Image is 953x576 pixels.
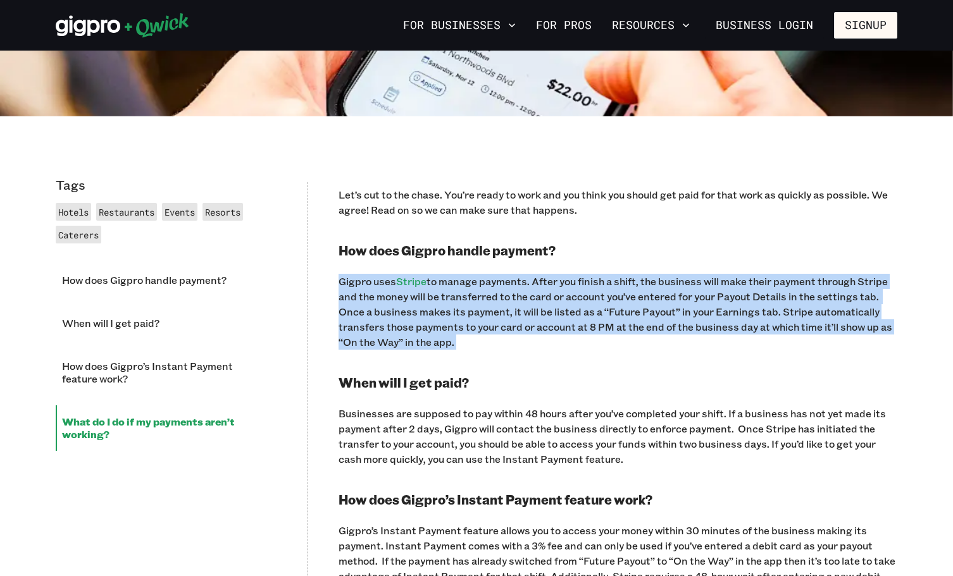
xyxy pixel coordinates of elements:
span: Events [165,206,195,218]
button: Resources [607,15,695,36]
p: Tags [56,177,277,193]
button: Signup [834,12,897,39]
h2: When will I get paid? [339,375,897,391]
h2: How does Gigpro handle payment? [339,243,897,259]
p: Let’s cut to the chase. You’re ready to work and you think you should get paid for that work as q... [339,187,897,218]
span: Restaurants [99,206,154,218]
li: When will I get paid? [56,307,277,340]
h2: How does Gigpro’s Instant Payment feature work? [339,492,897,508]
button: For Businesses [398,15,521,36]
a: For Pros [531,15,597,36]
li: What do I do if my payments aren’t working? [56,405,277,451]
p: Gigpro uses to manage payments. After you finish a shift, the business will make their payment th... [339,274,897,350]
li: How does Gigpro handle payment? [56,264,277,297]
span: Hotels [58,206,89,218]
a: Stripe [396,274,427,288]
p: Businesses are supposed to pay within 48 hours after you’ve completed your shift. If a business h... [339,406,897,467]
li: How does Gigpro’s Instant Payment feature work? [56,350,277,395]
span: Caterers [58,229,99,241]
a: Business Login [705,12,824,39]
span: Resorts [205,206,240,218]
